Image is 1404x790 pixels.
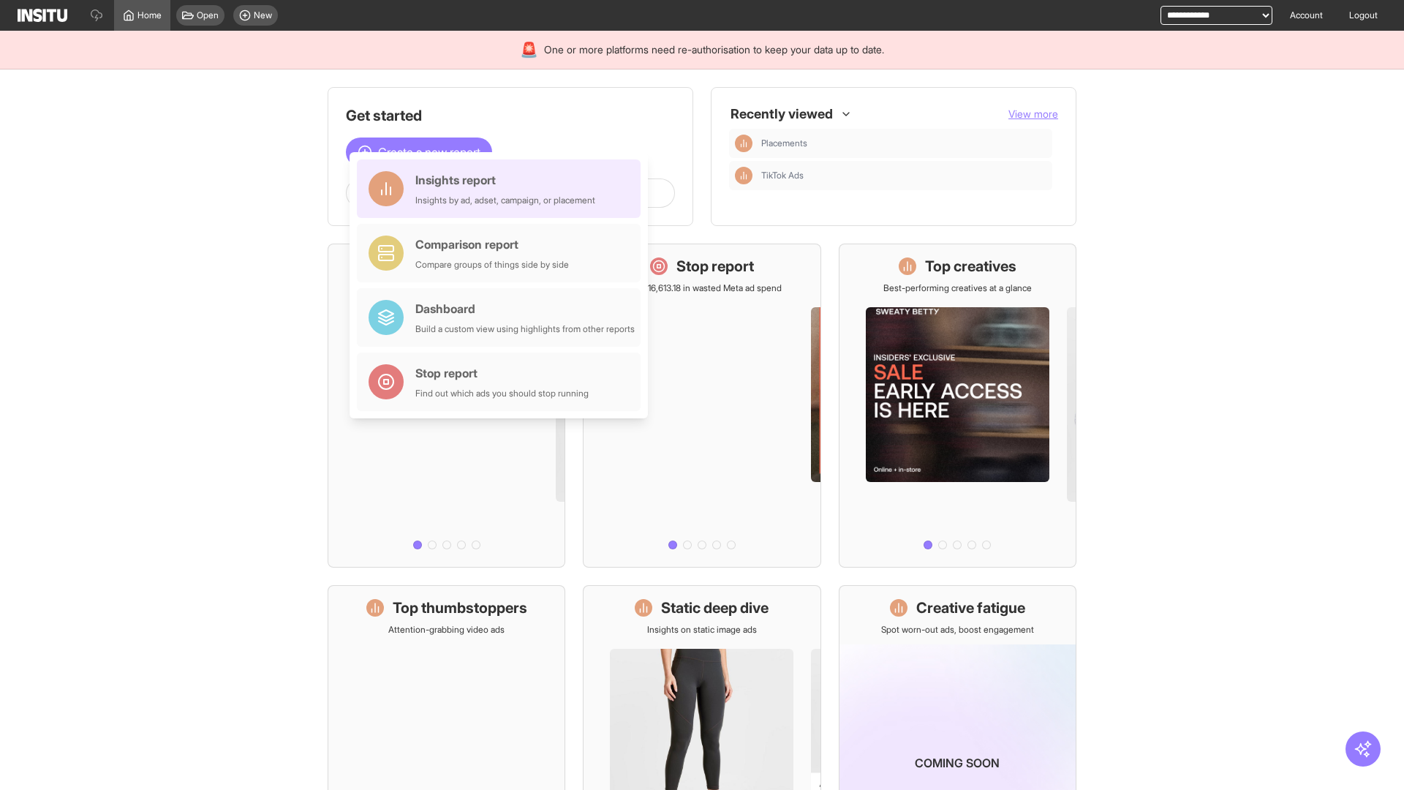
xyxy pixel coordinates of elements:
h1: Get started [346,105,675,126]
span: Home [137,10,162,21]
h1: Top creatives [925,256,1016,276]
span: Placements [761,138,807,149]
button: View more [1008,107,1058,121]
div: Stop report [415,364,589,382]
span: TikTok Ads [761,170,1046,181]
span: Placements [761,138,1046,149]
h1: Top thumbstoppers [393,598,527,618]
span: One or more platforms need re-authorisation to keep your data up to date. [544,42,884,57]
a: What's live nowSee all active ads instantly [328,244,565,568]
div: Dashboard [415,300,635,317]
div: Insights report [415,171,595,189]
div: Compare groups of things side by side [415,259,569,271]
h1: Static deep dive [661,598,769,618]
span: View more [1008,108,1058,120]
div: 🚨 [520,39,538,60]
div: Build a custom view using highlights from other reports [415,323,635,335]
span: TikTok Ads [761,170,804,181]
div: Find out which ads you should stop running [415,388,589,399]
p: Attention-grabbing video ads [388,624,505,636]
span: Open [197,10,219,21]
p: Save £16,613.18 in wasted Meta ad spend [622,282,782,294]
p: Best-performing creatives at a glance [883,282,1032,294]
a: Stop reportSave £16,613.18 in wasted Meta ad spend [583,244,820,568]
span: Create a new report [378,143,480,161]
a: Top creativesBest-performing creatives at a glance [839,244,1076,568]
div: Insights [735,135,752,152]
button: Create a new report [346,138,492,167]
div: Insights [735,167,752,184]
span: New [254,10,272,21]
div: Insights by ad, adset, campaign, or placement [415,195,595,206]
h1: Stop report [676,256,754,276]
p: Insights on static image ads [647,624,757,636]
img: Logo [18,9,67,22]
div: Comparison report [415,236,569,253]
